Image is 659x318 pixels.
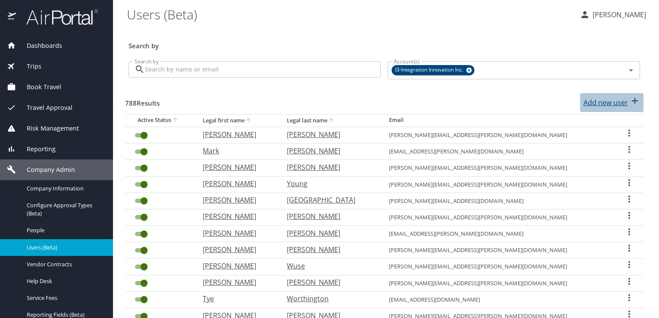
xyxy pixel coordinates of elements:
p: Worthington [287,293,372,304]
h1: Users (Beta) [127,1,573,28]
button: sort [327,117,336,125]
th: Active Status [125,114,196,127]
span: Travel Approval [16,103,72,112]
img: icon-airportal.png [8,9,17,25]
span: Service Fees [27,294,103,302]
th: Legal first name [196,114,280,127]
p: [PERSON_NAME] [287,211,372,221]
span: Reporting [16,144,56,154]
button: sort [245,117,253,125]
p: [PERSON_NAME] [203,129,270,140]
th: Email [382,114,615,127]
span: Trips [16,62,41,71]
td: [EMAIL_ADDRESS][DOMAIN_NAME] [382,291,615,308]
p: [PERSON_NAME] [203,211,270,221]
td: [PERSON_NAME][EMAIL_ADDRESS][PERSON_NAME][DOMAIN_NAME] [382,242,615,259]
p: [PERSON_NAME] [203,277,270,287]
span: People [27,226,103,234]
span: Risk Management [16,124,79,133]
p: [PERSON_NAME] [203,244,270,255]
p: [PERSON_NAME] [287,129,372,140]
p: [PERSON_NAME] [590,9,646,20]
p: Young [287,178,372,189]
td: [PERSON_NAME][EMAIL_ADDRESS][PERSON_NAME][DOMAIN_NAME] [382,209,615,225]
button: Add new user [580,93,643,112]
p: [PERSON_NAME] [203,228,270,238]
input: Search by name or email [145,61,381,78]
p: Add new user [584,97,628,108]
td: [PERSON_NAME][EMAIL_ADDRESS][PERSON_NAME][DOMAIN_NAME] [382,160,615,176]
td: [PERSON_NAME][EMAIL_ADDRESS][PERSON_NAME][DOMAIN_NAME] [382,127,615,143]
span: Company Information [27,184,103,193]
span: I3-Integration Innovation Inc. [392,65,468,75]
button: Open [625,64,637,76]
button: sort [171,116,180,125]
h3: Search by [129,36,640,51]
h3: 788 Results [125,93,160,108]
div: I3-Integration Innovation Inc. [392,65,474,75]
p: [PERSON_NAME] [287,228,372,238]
p: [PERSON_NAME] [287,277,372,287]
span: Book Travel [16,82,61,92]
p: [GEOGRAPHIC_DATA] [287,195,372,205]
p: Wuse [287,261,372,271]
button: [PERSON_NAME] [576,7,650,22]
td: [EMAIL_ADDRESS][PERSON_NAME][DOMAIN_NAME] [382,143,615,160]
span: Help Desk [27,277,103,285]
p: Mark [203,146,270,156]
p: [PERSON_NAME] [203,162,270,172]
p: [PERSON_NAME] [287,244,372,255]
th: Legal last name [280,114,382,127]
p: [PERSON_NAME] [203,261,270,271]
span: Company Admin [16,165,75,175]
p: Tye [203,293,270,304]
p: [PERSON_NAME] [203,195,270,205]
td: [PERSON_NAME][EMAIL_ADDRESS][PERSON_NAME][DOMAIN_NAME] [382,275,615,291]
p: [PERSON_NAME] [203,178,270,189]
p: [PERSON_NAME] [287,146,372,156]
span: Dashboards [16,41,62,50]
td: [PERSON_NAME][EMAIL_ADDRESS][PERSON_NAME][DOMAIN_NAME] [382,176,615,193]
td: [PERSON_NAME][EMAIL_ADDRESS][DOMAIN_NAME] [382,193,615,209]
img: airportal-logo.png [17,9,98,25]
span: Vendor Contracts [27,260,103,268]
td: [EMAIL_ADDRESS][PERSON_NAME][DOMAIN_NAME] [382,226,615,242]
span: Users (Beta) [27,243,103,252]
td: [PERSON_NAME][EMAIL_ADDRESS][PERSON_NAME][DOMAIN_NAME] [382,259,615,275]
p: [PERSON_NAME] [287,162,372,172]
span: Configure Approval Types (Beta) [27,201,103,218]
